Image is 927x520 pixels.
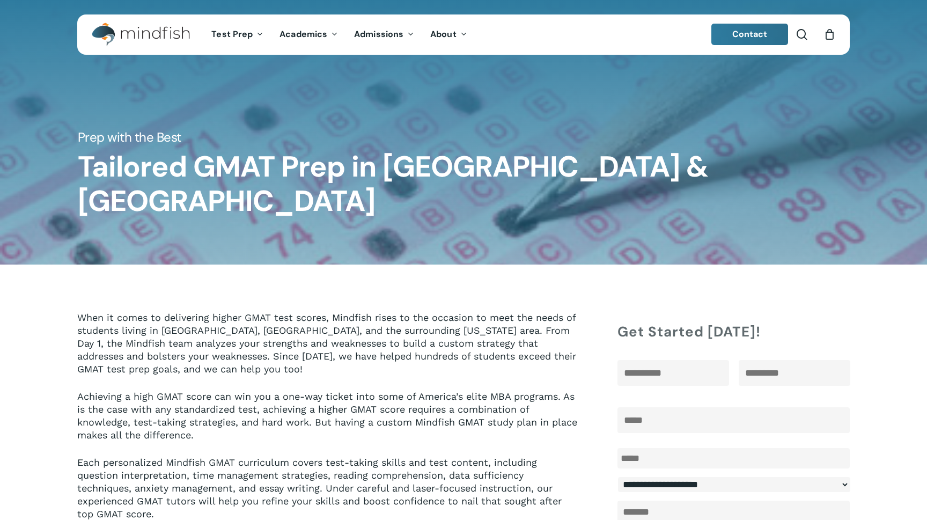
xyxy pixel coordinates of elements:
a: Cart [823,28,835,40]
span: Admissions [354,28,403,40]
span: Contact [732,28,768,40]
p: Achieving a high GMAT score can win you a one-way ticket into some of America’s elite MBA program... [77,390,580,456]
p: When it comes to delivering higher GMAT test scores, Mindfish rises to the occasion to meet the n... [77,311,580,390]
h4: Get Started [DATE]! [617,322,850,341]
h1: Tailored GMAT Prep in [GEOGRAPHIC_DATA] & [GEOGRAPHIC_DATA] [78,150,850,218]
a: Test Prep [203,30,271,39]
header: Main Menu [77,14,850,55]
span: Academics [279,28,327,40]
span: About [430,28,457,40]
a: Admissions [346,30,422,39]
a: Academics [271,30,346,39]
span: Test Prep [211,28,253,40]
a: About [422,30,475,39]
iframe: Chatbot [856,449,912,505]
nav: Main Menu [203,14,475,55]
a: Contact [711,24,789,45]
h5: Prep with the Best [78,129,850,146]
